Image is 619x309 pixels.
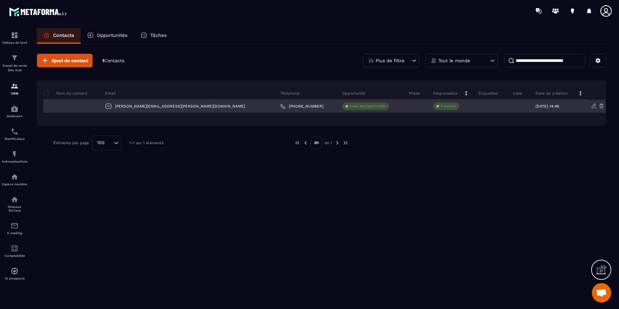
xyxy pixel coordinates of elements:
[592,283,611,303] a: Ouvrir le chat
[376,58,404,63] p: Plus de filtre
[2,49,28,77] a: formationformationTunnel de vente Site web
[2,63,28,73] p: Tunnel de vente Site web
[438,58,470,63] p: Tout le monde
[102,58,124,64] p: 1
[11,82,18,90] img: formation
[11,105,18,113] img: automations
[81,28,134,44] a: Opportunités
[535,104,559,109] p: [DATE] 14:46
[2,137,28,141] p: Planificateur
[2,240,28,262] a: accountantaccountantComptabilité
[51,57,88,64] span: Ajout de contact
[280,104,323,109] a: [PHONE_NUMBER]
[2,217,28,240] a: emailemailE-mailing
[433,91,457,96] p: Responsable
[2,231,28,235] p: E-mailing
[324,140,332,145] p: de 1
[134,28,173,44] a: Tâches
[409,91,420,96] p: Phase
[2,123,28,145] a: schedulerschedulerPlanificateur
[11,54,18,62] img: formation
[2,182,28,186] p: Espace membre
[53,32,74,38] p: Contacts
[2,77,28,100] a: formationformationCRM
[2,41,28,44] p: Tableau de bord
[104,58,124,63] span: Contacts
[2,114,28,118] p: Webinaire
[2,168,28,191] a: automationsautomationsEspace membre
[11,173,18,181] img: automations
[129,141,163,145] p: 1-1 sur 1 éléments
[303,140,309,146] img: prev
[107,139,112,146] input: Search for option
[295,140,300,146] img: prev
[11,222,18,230] img: email
[9,6,67,17] img: logo
[43,91,87,96] p: Nom du contact
[513,91,522,96] p: Liste
[37,28,81,44] a: Contacts
[92,135,121,150] div: Search for option
[11,245,18,252] img: accountant
[53,141,89,145] p: Éléments par page
[2,254,28,257] p: Comptabilité
[478,91,498,96] p: Étiquettes
[2,191,28,217] a: social-networksocial-networkRéseaux Sociaux
[11,150,18,158] img: automations
[342,91,365,96] p: Opportunité
[2,92,28,95] p: CRM
[2,205,28,212] p: Réseaux Sociaux
[11,196,18,203] img: social-network
[105,91,116,96] p: Email
[2,160,28,163] p: Automatisations
[11,128,18,135] img: scheduler
[37,54,93,67] button: Ajout de contact
[350,104,386,109] p: Créer des opportunités
[441,104,456,109] p: À associe
[97,32,128,38] p: Opportunités
[2,145,28,168] a: automationsautomationsAutomatisations
[2,27,28,49] a: formationformationTableau de bord
[535,91,568,96] p: Date de création
[334,140,340,146] img: next
[2,100,28,123] a: automationsautomationsWebinaire
[95,139,107,146] span: 100
[2,277,28,280] p: IA prospects
[311,137,322,149] p: 01
[11,267,18,275] img: automations
[150,32,167,38] p: Tâches
[343,140,348,146] img: next
[11,31,18,39] img: formation
[280,91,300,96] p: Téléphone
